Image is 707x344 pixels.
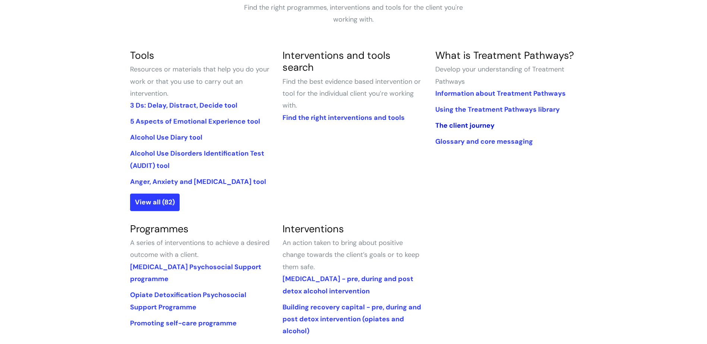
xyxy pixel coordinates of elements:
a: Glossary and core messaging [435,137,533,146]
p: Find the right programmes, interventions and tools for the client you're working with. [242,1,465,26]
span: Find the best evidence based intervention or tool for the individual client you’re working with. [283,77,421,110]
a: Find the right interventions and tools [283,113,405,122]
a: Interventions [283,222,344,235]
a: The client journey [435,121,495,130]
a: Programmes [130,222,189,235]
a: Promoting self-care programme [130,319,237,328]
a: 3 Ds: Delay, Distract, Decide tool [130,101,237,110]
span: An action taken to bring about positive change towards the client’s goals or to keep them safe. [283,238,419,271]
span: Develop your understanding of Treatment Pathways [435,65,564,86]
a: Alcohol Use Diary tool [130,133,202,142]
a: [MEDICAL_DATA] - pre, during and post detox alcohol intervention [283,274,413,295]
a: View all (82) [130,194,180,211]
a: Tools [130,49,154,62]
a: Opiate Detoxification Psychosocial Support Programme [130,290,246,311]
span: A series of interventions to achieve a desired outcome with a client. [130,238,269,259]
a: What is Treatment Pathways? [435,49,574,62]
a: Alcohol Use Disorders Identification Test (AUDIT) tool [130,149,264,170]
span: Resources or materials that help you do your work or that you use to carry out an intervention. [130,65,269,98]
a: Interventions and tools search [283,49,391,74]
a: Building recovery capital - pre, during and post detox intervention (opiates and alcohol) [283,303,421,336]
a: Using the Treatment Pathways library [435,105,560,114]
a: Anger, Anxiety and [MEDICAL_DATA] tool [130,177,266,186]
a: 5 Aspects of Emotional Experience tool [130,117,260,126]
a: Information about Treatment Pathways [435,89,566,98]
a: [MEDICAL_DATA] Psychosocial Support programme [130,262,261,283]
